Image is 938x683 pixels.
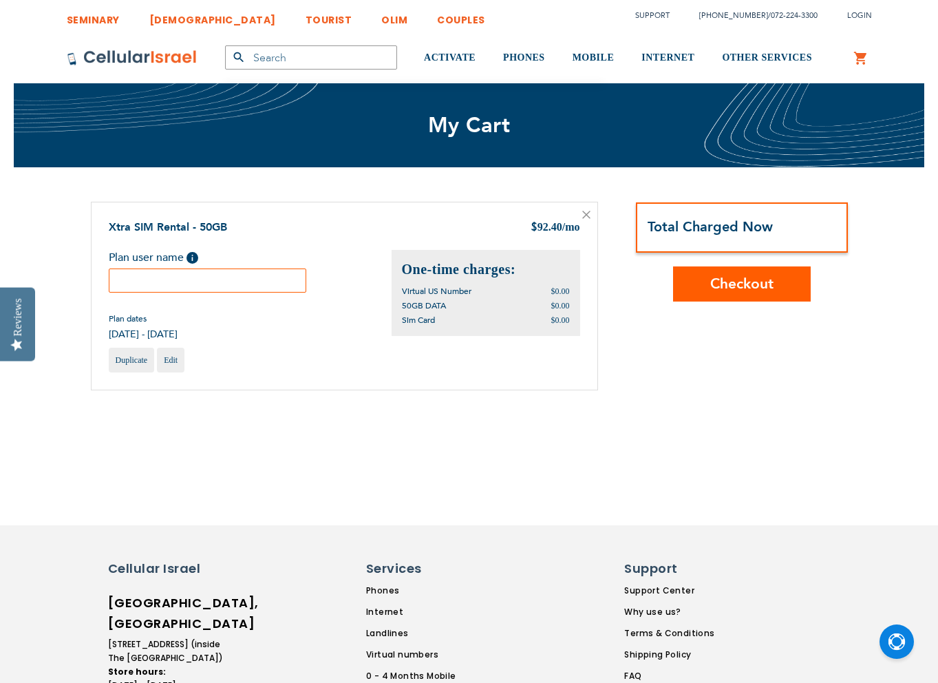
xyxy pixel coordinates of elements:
[624,670,714,682] a: FAQ
[109,313,178,324] span: Plan dates
[428,111,511,140] span: My Cart
[109,250,184,265] span: Plan user name
[573,32,615,84] a: MOBILE
[624,606,714,618] a: Why use us?
[635,10,670,21] a: Support
[402,286,471,297] span: Virtual US Number
[648,218,773,236] strong: Total Charged Now
[67,50,198,66] img: Cellular Israel Logo
[503,52,545,63] span: PHONES
[573,52,615,63] span: MOBILE
[109,220,227,235] a: Xtra SIM Rental - 50GB
[366,606,491,618] a: Internet
[437,3,485,29] a: COUPLES
[551,301,570,311] span: $0.00
[673,266,811,302] button: Checkout
[424,52,476,63] span: ACTIVATE
[149,3,276,29] a: [DEMOGRAPHIC_DATA]
[225,45,397,70] input: Search
[108,593,225,634] h6: [GEOGRAPHIC_DATA], [GEOGRAPHIC_DATA]
[12,298,24,336] div: Reviews
[722,52,812,63] span: OTHER SERVICES
[366,560,483,578] h6: Services
[624,627,714,640] a: Terms & Conditions
[186,252,198,264] span: Help
[531,220,537,236] span: $
[699,10,768,21] a: [PHONE_NUMBER]
[67,3,120,29] a: SEMINARY
[108,560,225,578] h6: Cellular Israel
[424,32,476,84] a: ACTIVATE
[624,585,714,597] a: Support Center
[722,32,812,84] a: OTHER SERVICES
[641,32,694,84] a: INTERNET
[402,300,446,311] span: 50GB DATA
[402,315,435,326] span: Sim Card
[157,348,184,372] a: Edit
[624,560,706,578] h6: Support
[551,286,570,296] span: $0.00
[624,649,714,661] a: Shipping Policy
[551,315,570,325] span: $0.00
[109,348,155,372] a: Duplicate
[503,32,545,84] a: PHONES
[402,260,570,279] h2: One-time charges:
[381,3,407,29] a: OLIM
[710,274,774,294] span: Checkout
[108,666,166,677] strong: Store hours:
[306,3,352,29] a: TOURIST
[116,355,148,365] span: Duplicate
[847,10,872,21] span: Login
[641,52,694,63] span: INTERNET
[164,355,178,365] span: Edit
[562,221,580,233] span: /mo
[771,10,818,21] a: 072-224-3300
[366,627,491,640] a: Landlines
[366,585,491,597] a: Phones
[531,220,580,236] div: 92.40
[109,328,178,341] span: [DATE] - [DATE]
[685,6,818,25] li: /
[366,649,491,661] a: Virtual numbers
